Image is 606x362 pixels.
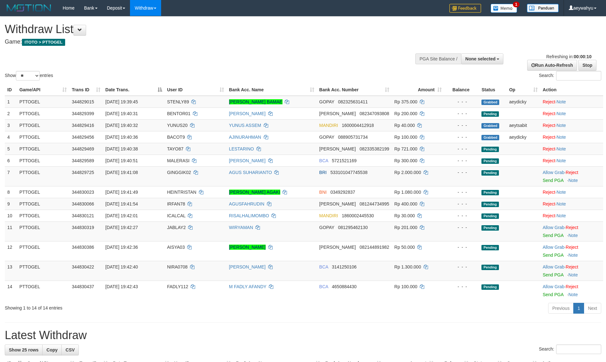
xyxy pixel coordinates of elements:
span: [DATE] 19:40:31 [106,111,138,116]
span: 344830066 [72,201,94,206]
span: Rp 300.000 [394,158,417,163]
a: Note [556,111,566,116]
span: · [543,264,566,269]
td: PTTOGEL [17,281,69,300]
div: - - - [447,201,477,207]
a: Previous [548,303,574,314]
input: Search: [556,345,601,354]
a: Note [556,213,566,218]
td: 12 [5,241,17,261]
th: ID [5,84,17,96]
span: Rp 721.000 [394,146,417,151]
span: [DATE] 19:40:51 [106,158,138,163]
span: [PERSON_NAME] [319,201,356,206]
label: Show entries [5,71,53,80]
td: PTTOGEL [17,96,69,108]
span: MALERASI [167,158,190,163]
span: NIRA0708 [167,264,188,269]
a: Note [556,190,566,195]
div: Showing 1 to 14 of 14 entries [5,302,248,311]
td: 3 [5,119,17,131]
a: Copy [42,345,62,355]
span: Pending [481,213,499,219]
span: Rp 1.300.000 [394,264,421,269]
span: JABLAY2 [167,225,186,230]
span: BRI [319,170,327,175]
td: PTTOGEL [17,221,69,241]
span: HEINTRISTAN [167,190,196,195]
a: LESTARINO [229,146,254,151]
div: - - - [447,224,477,231]
td: 10 [5,210,17,221]
a: Send PGA [543,253,563,258]
a: Reject [543,123,555,128]
span: Copy 1860002445530 to clipboard [342,213,374,218]
span: Copy 5721521169 to clipboard [332,158,357,163]
span: 344829399 [72,111,94,116]
span: STENLY89 [167,99,189,104]
span: 344830422 [72,264,94,269]
span: None selected [465,56,495,61]
a: AGUS SUHARIANTO [229,170,272,175]
span: BENTOR01 [167,111,191,116]
span: · [543,284,566,289]
th: Date Trans.: activate to sort column descending [103,84,165,96]
a: Allow Grab [543,284,564,289]
td: PTTOGEL [17,241,69,261]
th: Game/API: activate to sort column ascending [17,84,69,96]
div: - - - [447,134,477,140]
span: FADLY112 [167,284,188,289]
span: 344829015 [72,99,94,104]
img: Button%20Memo.svg [491,4,517,13]
a: Reject [543,111,555,116]
div: - - - [447,110,477,117]
a: Reject [566,264,578,269]
span: Rp 2.000.000 [394,170,421,175]
a: Next [584,303,601,314]
input: Search: [556,71,601,80]
a: Note [569,253,578,258]
a: Reject [566,170,578,175]
a: Note [556,158,566,163]
td: · [540,143,603,155]
span: BACOT9 [167,135,185,140]
span: Copy 3141250106 to clipboard [332,264,357,269]
span: Rp 30.000 [394,213,415,218]
span: CSV [65,347,75,352]
span: [DATE] 19:41:49 [106,190,138,195]
a: Note [556,135,566,140]
td: 4 [5,131,17,143]
span: Pending [481,111,499,117]
div: - - - [447,157,477,164]
a: Note [556,123,566,128]
span: Copy 081295462130 to clipboard [338,225,368,230]
span: Rp 200.000 [394,111,417,116]
h4: Game: [5,39,398,45]
td: 5 [5,143,17,155]
label: Search: [539,71,601,80]
span: 344830023 [72,190,94,195]
td: 9 [5,198,17,210]
span: [DATE] 19:42:01 [106,213,138,218]
span: Rp 40.000 [394,123,415,128]
span: [DATE] 19:42:27 [106,225,138,230]
span: Copy 088905731734 to clipboard [338,135,368,140]
span: 344829456 [72,135,94,140]
a: Note [556,99,566,104]
img: Feedback.jpg [449,4,481,13]
span: Pending [481,284,499,290]
span: · [543,225,566,230]
span: [PERSON_NAME] [319,111,356,116]
td: · [540,96,603,108]
a: Note [569,233,578,238]
a: AGUSFAHRUDIN [229,201,264,206]
td: PTTOGEL [17,198,69,210]
a: [PERSON_NAME] AGAKI [229,190,280,195]
a: Reject [543,201,555,206]
td: · [540,166,603,186]
a: Reject [566,245,578,250]
div: - - - [447,122,477,129]
span: Copy 082325631411 to clipboard [338,99,368,104]
a: Note [556,201,566,206]
img: panduan.png [527,4,559,12]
